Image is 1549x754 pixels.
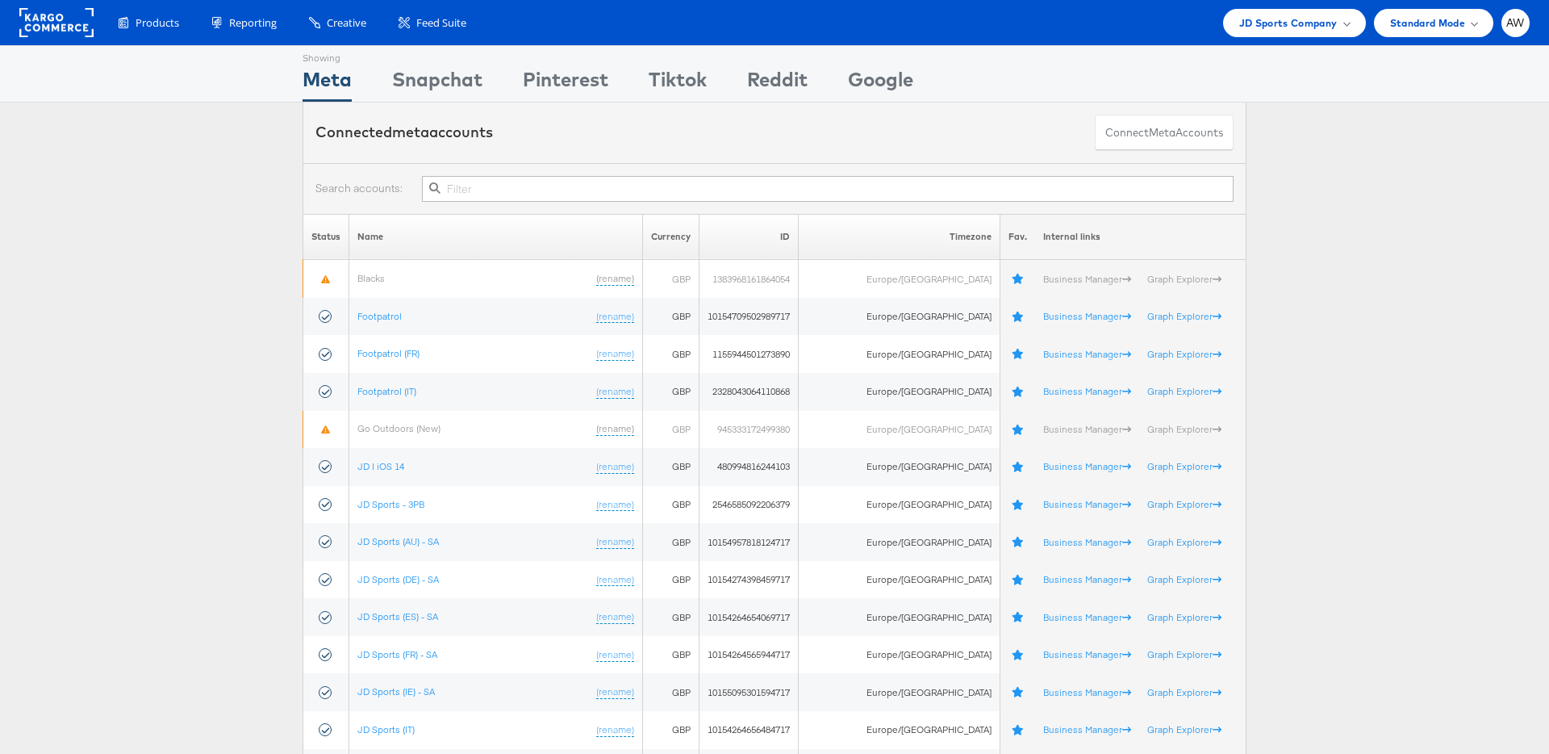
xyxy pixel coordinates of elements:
[1043,573,1131,585] a: Business Manager
[1043,686,1131,698] a: Business Manager
[1147,385,1221,397] a: Graph Explorer
[643,561,699,599] td: GBP
[643,373,699,411] td: GBP
[596,573,634,587] a: (rename)
[357,723,415,735] a: JD Sports (IT)
[596,685,634,699] a: (rename)
[596,310,634,324] a: (rename)
[699,711,799,749] td: 10154264656484717
[799,214,1000,260] th: Timezone
[699,298,799,336] td: 10154709502989717
[1147,273,1221,285] a: Graph Explorer
[596,498,634,512] a: (rename)
[392,65,482,102] div: Snapchat
[303,214,349,260] th: Status
[1147,723,1221,735] a: Graph Explorer
[596,610,634,624] a: (rename)
[1147,310,1221,322] a: Graph Explorer
[643,298,699,336] td: GBP
[1043,348,1131,360] a: Business Manager
[799,598,1000,636] td: Europe/[GEOGRAPHIC_DATA]
[1147,573,1221,585] a: Graph Explorer
[303,46,352,65] div: Showing
[1147,536,1221,548] a: Graph Explorer
[357,460,404,472] a: JD | iOS 14
[643,673,699,711] td: GBP
[643,411,699,449] td: GBP
[349,214,643,260] th: Name
[699,636,799,674] td: 10154264565944717
[1147,611,1221,623] a: Graph Explorer
[357,498,424,510] a: JD Sports - 3PB
[799,523,1000,561] td: Europe/[GEOGRAPHIC_DATA]
[799,673,1000,711] td: Europe/[GEOGRAPHIC_DATA]
[357,272,385,284] a: Blacks
[799,636,1000,674] td: Europe/[GEOGRAPHIC_DATA]
[643,335,699,373] td: GBP
[799,561,1000,599] td: Europe/[GEOGRAPHIC_DATA]
[1043,648,1131,660] a: Business Manager
[699,214,799,260] th: ID
[1043,611,1131,623] a: Business Manager
[596,347,634,361] a: (rename)
[1147,348,1221,360] a: Graph Explorer
[699,523,799,561] td: 10154957818124717
[357,610,438,622] a: JD Sports (ES) - SA
[799,260,1000,298] td: Europe/[GEOGRAPHIC_DATA]
[357,310,402,322] a: Footpatrol
[747,65,808,102] div: Reddit
[643,214,699,260] th: Currency
[643,711,699,749] td: GBP
[1147,460,1221,472] a: Graph Explorer
[699,260,799,298] td: 1383968161864054
[1390,15,1465,31] span: Standard Mode
[1043,723,1131,735] a: Business Manager
[699,598,799,636] td: 10154264654069717
[596,460,634,474] a: (rename)
[799,373,1000,411] td: Europe/[GEOGRAPHIC_DATA]
[1147,686,1221,698] a: Graph Explorer
[643,486,699,524] td: GBP
[596,422,634,436] a: (rename)
[1043,310,1131,322] a: Business Manager
[1043,423,1131,435] a: Business Manager
[643,523,699,561] td: GBP
[699,411,799,449] td: 945333172499380
[1506,18,1525,28] span: AW
[799,298,1000,336] td: Europe/[GEOGRAPHIC_DATA]
[303,65,352,102] div: Meta
[799,411,1000,449] td: Europe/[GEOGRAPHIC_DATA]
[643,636,699,674] td: GBP
[1043,385,1131,397] a: Business Manager
[643,598,699,636] td: GBP
[699,561,799,599] td: 10154274398459717
[357,648,437,660] a: JD Sports (FR) - SA
[1095,115,1234,151] button: ConnectmetaAccounts
[799,486,1000,524] td: Europe/[GEOGRAPHIC_DATA]
[229,15,277,31] span: Reporting
[315,122,493,143] div: Connected accounts
[848,65,913,102] div: Google
[596,648,634,662] a: (rename)
[1147,648,1221,660] a: Graph Explorer
[1043,498,1131,510] a: Business Manager
[799,335,1000,373] td: Europe/[GEOGRAPHIC_DATA]
[699,486,799,524] td: 2546585092206379
[596,723,634,737] a: (rename)
[799,711,1000,749] td: Europe/[GEOGRAPHIC_DATA]
[596,535,634,549] a: (rename)
[643,260,699,298] td: GBP
[357,422,440,434] a: Go Outdoors (New)
[523,65,608,102] div: Pinterest
[136,15,179,31] span: Products
[596,385,634,399] a: (rename)
[699,373,799,411] td: 2328043064110868
[1147,423,1221,435] a: Graph Explorer
[357,535,439,547] a: JD Sports (AU) - SA
[1239,15,1338,31] span: JD Sports Company
[416,15,466,31] span: Feed Suite
[649,65,707,102] div: Tiktok
[357,685,435,697] a: JD Sports (IE) - SA
[327,15,366,31] span: Creative
[799,448,1000,486] td: Europe/[GEOGRAPHIC_DATA]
